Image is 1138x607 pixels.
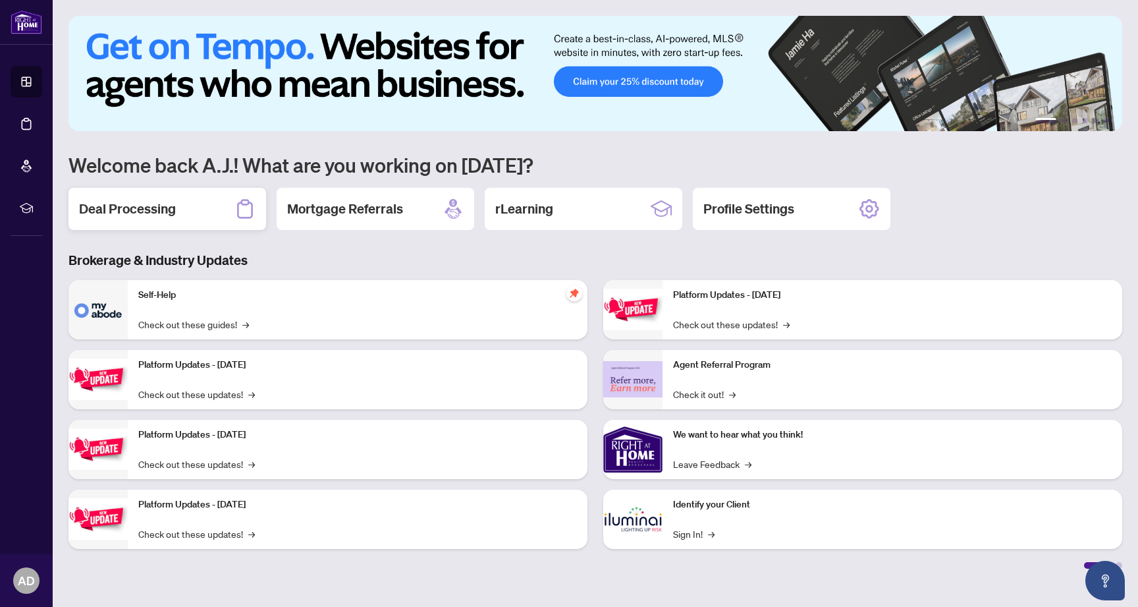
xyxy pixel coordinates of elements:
[603,289,663,330] img: Platform Updates - June 23, 2025
[1093,118,1098,123] button: 5
[138,527,255,541] a: Check out these updates!→
[68,16,1122,131] img: Slide 0
[138,498,577,512] p: Platform Updates - [DATE]
[138,288,577,303] p: Self-Help
[603,420,663,479] img: We want to hear what you think!
[138,457,255,471] a: Check out these updates!→
[138,358,577,372] p: Platform Updates - [DATE]
[1104,118,1109,123] button: 6
[673,527,715,541] a: Sign In!→
[138,428,577,442] p: Platform Updates - [DATE]
[783,317,790,332] span: →
[745,457,751,471] span: →
[68,428,128,470] img: Platform Updates - July 21, 2025
[18,571,35,590] span: AD
[708,527,715,541] span: →
[1085,561,1125,600] button: Open asap
[673,387,736,401] a: Check it out!→
[68,359,128,400] img: Platform Updates - September 16, 2025
[248,457,255,471] span: →
[1072,118,1077,123] button: 3
[242,317,249,332] span: →
[603,361,663,397] img: Agent Referral Program
[68,251,1122,270] h3: Brokerage & Industry Updates
[603,490,663,549] img: Identify your Client
[138,387,255,401] a: Check out these updates!→
[729,387,736,401] span: →
[673,358,1112,372] p: Agent Referral Program
[79,200,176,218] h2: Deal Processing
[248,527,255,541] span: →
[495,200,553,218] h2: rLearning
[1062,118,1067,123] button: 2
[11,10,42,34] img: logo
[248,387,255,401] span: →
[673,317,790,332] a: Check out these updates!→
[673,428,1112,442] p: We want to hear what you think!
[1083,118,1088,123] button: 4
[673,457,751,471] a: Leave Feedback→
[68,498,128,540] img: Platform Updates - July 8, 2025
[287,200,403,218] h2: Mortgage Referrals
[138,317,249,332] a: Check out these guides!→
[673,288,1112,303] p: Platform Updates - [DATE]
[68,152,1122,177] h1: Welcome back A.J.! What are you working on [DATE]?
[1035,118,1056,123] button: 1
[673,498,1112,512] p: Identify your Client
[566,285,582,301] span: pushpin
[68,280,128,339] img: Self-Help
[703,200,794,218] h2: Profile Settings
